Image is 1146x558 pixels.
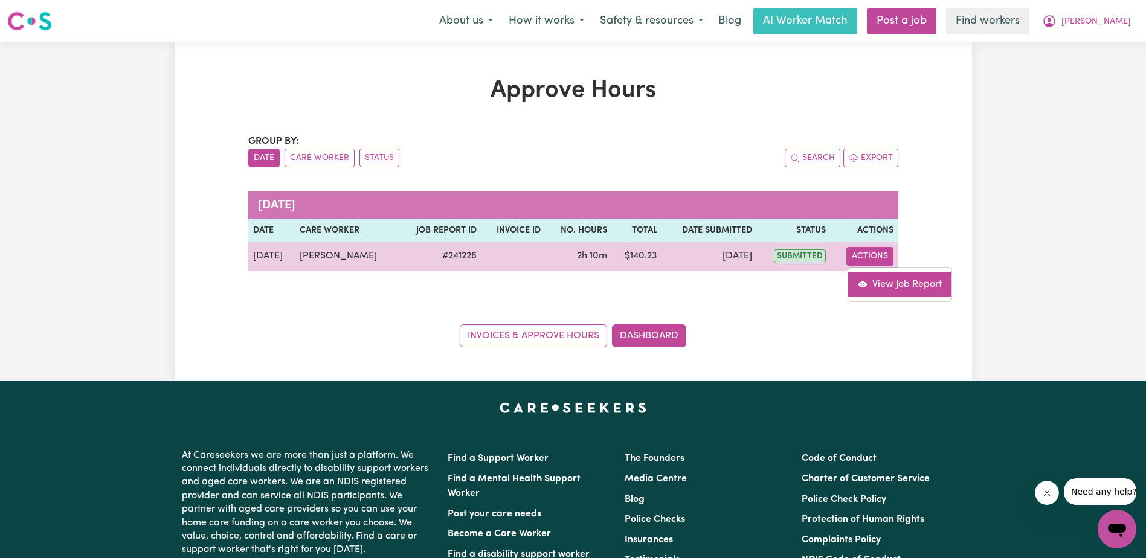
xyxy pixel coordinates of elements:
[848,267,952,302] div: Actions
[248,219,295,242] th: Date
[757,219,830,242] th: Status
[625,495,645,504] a: Blog
[802,515,924,524] a: Protection of Human Rights
[7,8,73,18] span: Need any help?
[662,242,757,271] td: [DATE]
[1061,15,1131,28] span: [PERSON_NAME]
[753,8,857,34] a: AI Worker Match
[867,8,936,34] a: Post a job
[398,242,481,271] td: # 241226
[248,149,280,167] button: sort invoices by date
[1098,510,1136,548] iframe: Button to launch messaging window
[612,324,686,347] a: Dashboard
[448,509,541,519] a: Post your care needs
[802,474,930,484] a: Charter of Customer Service
[295,219,398,242] th: Care worker
[7,7,52,35] a: Careseekers logo
[592,8,711,34] button: Safety & resources
[843,149,898,167] button: Export
[295,242,398,271] td: [PERSON_NAME]
[448,529,551,539] a: Become a Care Worker
[1035,481,1059,505] iframe: Close message
[448,454,549,463] a: Find a Support Worker
[625,454,684,463] a: The Founders
[846,247,893,266] button: Actions
[577,251,607,261] span: 2 hours 10 minutes
[848,272,951,297] a: View job report 241226
[625,474,687,484] a: Media Centre
[1034,8,1139,34] button: My Account
[612,219,662,242] th: Total
[248,191,898,219] caption: [DATE]
[398,219,481,242] th: Job Report ID
[248,136,299,146] span: Group by:
[946,8,1029,34] a: Find workers
[831,219,898,242] th: Actions
[802,495,886,504] a: Police Check Policy
[248,76,898,105] h1: Approve Hours
[625,515,685,524] a: Police Checks
[785,149,840,167] button: Search
[612,242,662,271] td: $ 140.23
[248,242,295,271] td: [DATE]
[1064,478,1136,505] iframe: Message from company
[285,149,355,167] button: sort invoices by care worker
[500,403,646,412] a: Careseekers home page
[481,219,546,242] th: Invoice ID
[625,535,673,545] a: Insurances
[546,219,613,242] th: No. Hours
[802,535,881,545] a: Complaints Policy
[460,324,607,347] a: Invoices & Approve Hours
[802,454,877,463] a: Code of Conduct
[448,474,581,498] a: Find a Mental Health Support Worker
[501,8,592,34] button: How it works
[662,219,757,242] th: Date Submitted
[774,249,826,263] span: submitted
[7,10,52,32] img: Careseekers logo
[431,8,501,34] button: About us
[359,149,399,167] button: sort invoices by paid status
[711,8,748,34] a: Blog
